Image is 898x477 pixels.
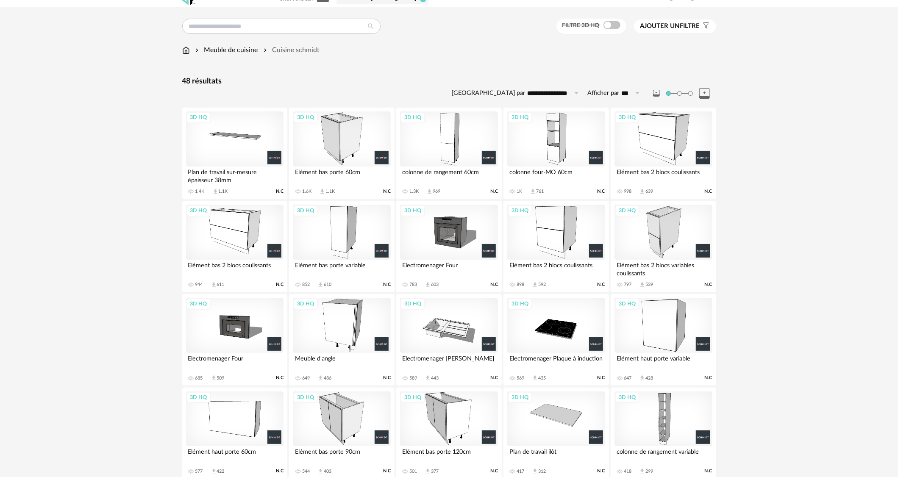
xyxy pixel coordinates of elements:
[293,353,390,370] div: Meuble d'angle
[532,282,538,288] span: Download icon
[211,375,217,381] span: Download icon
[302,375,310,381] div: 649
[317,282,324,288] span: Download icon
[211,468,217,474] span: Download icon
[508,112,532,123] div: 3D HQ
[325,189,335,194] div: 1.1K
[293,298,318,309] div: 3D HQ
[324,282,331,288] div: 610
[400,112,425,123] div: 3D HQ
[194,45,258,55] div: Meuble de cuisine
[624,469,631,474] div: 418
[538,375,546,381] div: 435
[507,260,605,277] div: Elément bas 2 blocs coulissants
[614,446,712,463] div: colonne de rangement variable
[293,392,318,403] div: 3D HQ
[276,375,284,381] span: N.C
[383,189,391,194] span: N.C
[194,45,200,55] img: svg+xml;base64,PHN2ZyB3aWR0aD0iMTYiIGhlaWdodD0iMTYiIHZpZXdCb3g9IjAgMCAxNiAxNiIgZmlsbD0ibm9uZSIgeG...
[396,201,501,292] a: 3D HQ Electromenager Four 783 Download icon 603 N.C
[182,294,287,385] a: 3D HQ Electromenager Four 685 Download icon 509 N.C
[293,446,390,463] div: Elément bas porte 90cm
[400,260,498,277] div: Electromenager Four
[212,189,219,195] span: Download icon
[276,189,284,194] span: N.C
[490,282,498,288] span: N.C
[409,469,417,474] div: 501
[431,282,439,288] div: 603
[400,392,425,403] div: 3D HQ
[182,108,287,199] a: 3D HQ Plan de travail sur-mesure épaisseur 38mm 1.4K Download icon 1.1K N.C
[645,189,653,194] div: 639
[598,189,605,194] span: N.C
[614,260,712,277] div: Elément bas 2 blocs variables coulissants
[611,108,716,199] a: 3D HQ Elément bas 2 blocs coulissants 998 Download icon 639 N.C
[705,375,712,381] span: N.C
[217,469,225,474] div: 422
[302,189,311,194] div: 1.6K
[289,201,394,292] a: 3D HQ Elément bas porte variable 852 Download icon 610 N.C
[186,353,284,370] div: Electromenager Four
[530,189,536,195] span: Download icon
[640,22,700,31] span: filtre
[705,468,712,474] span: N.C
[400,446,498,463] div: Elément bas porte 120cm
[195,282,203,288] div: 944
[425,282,431,288] span: Download icon
[538,282,546,288] div: 592
[400,298,425,309] div: 3D HQ
[517,282,524,288] div: 898
[508,392,532,403] div: 3D HQ
[614,166,712,183] div: Elément bas 2 blocs coulissants
[532,468,538,474] span: Download icon
[409,282,417,288] div: 783
[276,282,284,288] span: N.C
[615,112,639,123] div: 3D HQ
[425,375,431,381] span: Download icon
[400,205,425,216] div: 3D HQ
[409,375,417,381] div: 589
[217,282,225,288] div: 611
[219,189,228,194] div: 1.1K
[624,375,631,381] div: 647
[507,353,605,370] div: Electromenager Plaque à induction
[431,375,439,381] div: 443
[396,294,501,385] a: 3D HQ Electromenager [PERSON_NAME] 589 Download icon 443 N.C
[186,446,284,463] div: Elément haut porte 60cm
[634,19,716,33] button: Ajouter unfiltre Filter icon
[490,375,498,381] span: N.C
[624,189,631,194] div: 998
[431,469,439,474] div: 377
[615,205,639,216] div: 3D HQ
[182,201,287,292] a: 3D HQ Elément bas 2 blocs coulissants 944 Download icon 611 N.C
[452,89,525,97] label: [GEOGRAPHIC_DATA] par
[508,205,532,216] div: 3D HQ
[293,166,390,183] div: Elément bas porte 60cm
[639,468,645,474] span: Download icon
[317,468,324,474] span: Download icon
[536,189,544,194] div: 761
[433,189,440,194] div: 969
[490,189,498,194] span: N.C
[611,294,716,385] a: 3D HQ Elément haut porte variable 647 Download icon 428 N.C
[186,298,211,309] div: 3D HQ
[319,189,325,195] span: Download icon
[640,23,680,29] span: Ajouter un
[324,375,331,381] div: 486
[490,468,498,474] span: N.C
[508,298,532,309] div: 3D HQ
[425,468,431,474] span: Download icon
[186,112,211,123] div: 3D HQ
[507,166,605,183] div: colonne four-MO 60cm
[538,469,546,474] div: 312
[217,375,225,381] div: 509
[503,294,609,385] a: 3D HQ Electromenager Plaque à induction 569 Download icon 435 N.C
[645,282,653,288] div: 539
[409,189,419,194] div: 1.3K
[186,166,284,183] div: Plan de travail sur-mesure épaisseur 38mm
[276,468,284,474] span: N.C
[517,189,522,194] div: 1K
[624,282,631,288] div: 797
[517,469,524,474] div: 417
[517,375,524,381] div: 569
